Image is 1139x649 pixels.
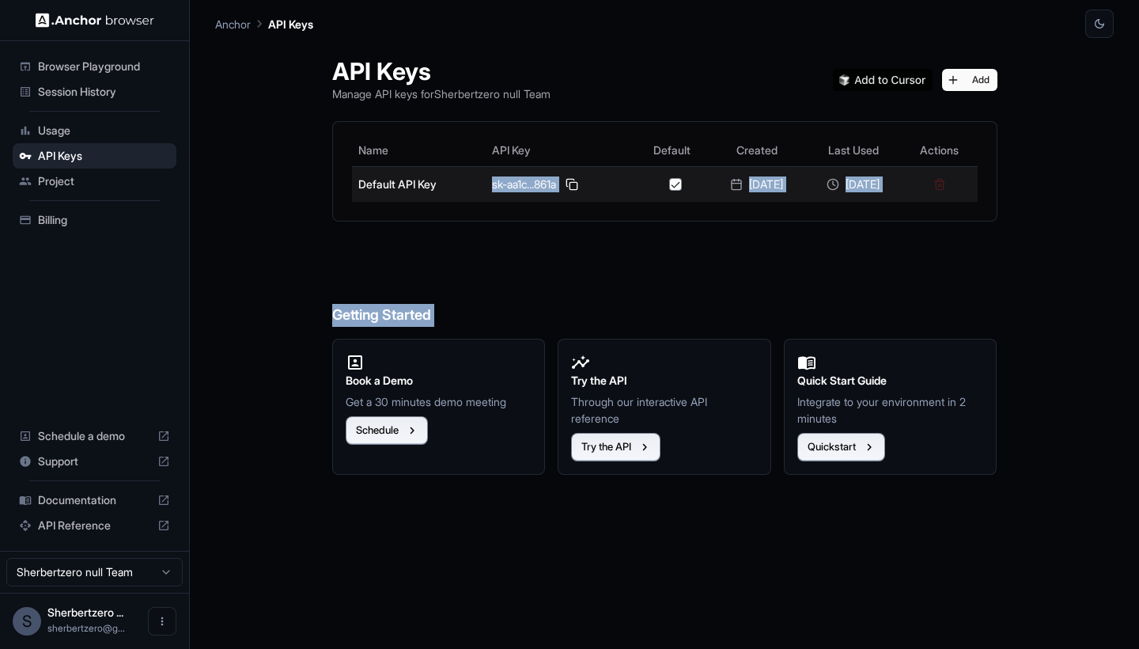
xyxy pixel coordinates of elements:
span: Billing [38,212,170,228]
button: Open menu [148,607,176,636]
p: Get a 30 minutes demo meeting [346,393,532,410]
div: API Reference [13,513,176,538]
div: Support [13,449,176,474]
div: API Keys [13,143,176,169]
p: Integrate to your environment in 2 minutes [797,393,984,427]
span: sherbertzero@gmail.com [47,622,125,634]
span: Documentation [38,492,151,508]
h6: Getting Started [332,241,997,327]
nav: breadcrumb [215,15,313,32]
div: S [13,607,41,636]
div: Billing [13,207,176,233]
div: Usage [13,118,176,143]
h2: Book a Demo [346,372,532,389]
span: Project [38,173,170,189]
th: API Key [486,135,636,166]
th: Name [352,135,486,166]
span: Schedule a demo [38,428,151,444]
div: Session History [13,79,176,104]
img: Anchor Logo [36,13,154,28]
p: Anchor [215,16,251,32]
button: Quickstart [797,433,885,461]
div: [DATE] [715,176,799,192]
p: Manage API keys for Sherbertzero null Team [332,85,551,102]
button: Try the API [571,433,660,461]
button: Schedule [346,416,428,445]
span: Browser Playground [38,59,170,74]
p: API Keys [268,16,313,32]
span: Support [38,454,151,469]
span: API Keys [38,148,170,164]
th: Created [709,135,805,166]
th: Last Used [805,135,902,166]
div: Schedule a demo [13,423,176,449]
div: Browser Playground [13,54,176,79]
div: [DATE] [812,176,895,192]
button: Copy API key [562,175,581,194]
span: Usage [38,123,170,139]
button: Add [942,69,997,91]
h1: API Keys [332,57,551,85]
span: Sherbertzero null [47,605,123,619]
div: sk-aa1c...861a [492,175,630,194]
span: API Reference [38,518,151,533]
span: Session History [38,84,170,100]
img: Add anchorbrowser MCP server to Cursor [833,69,933,91]
td: Default API Key [352,166,486,202]
h2: Try the API [571,372,758,389]
div: Documentation [13,488,176,513]
th: Actions [902,135,978,166]
p: Through our interactive API reference [571,393,758,427]
div: Project [13,169,176,194]
th: Default [635,135,709,166]
h2: Quick Start Guide [797,372,984,389]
